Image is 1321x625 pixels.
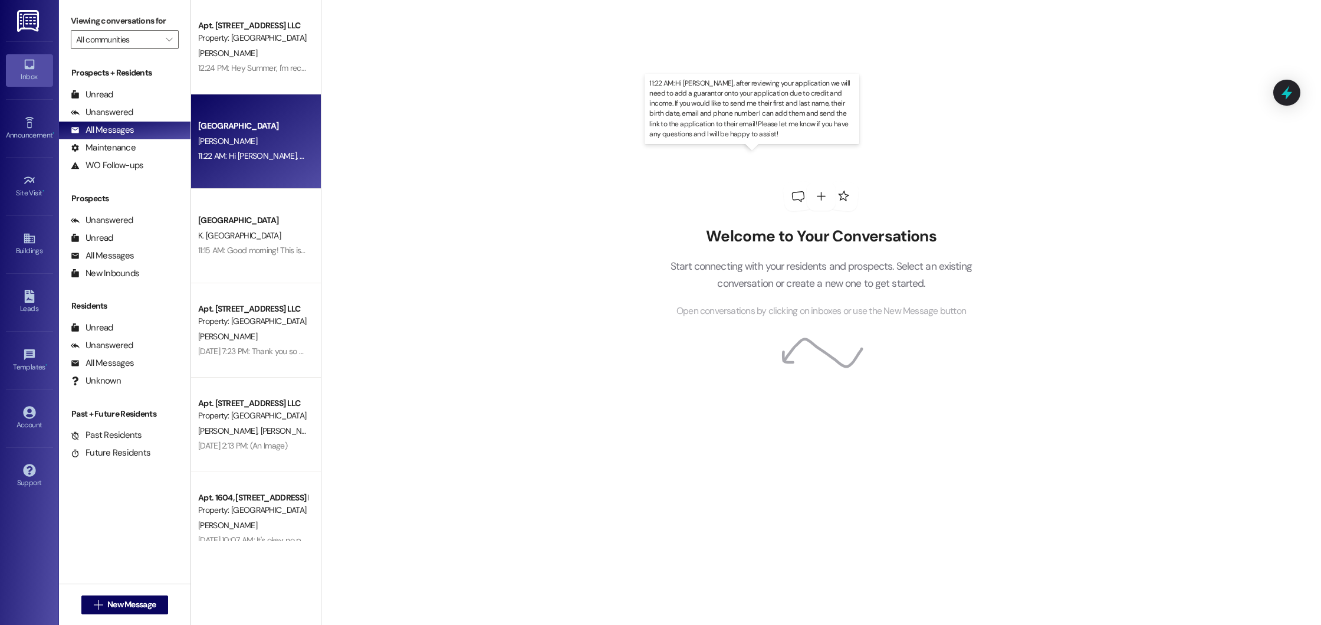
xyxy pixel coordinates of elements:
div: Apt. [STREET_ADDRESS] LLC [198,19,307,32]
div: Unanswered [71,339,133,352]
div: Residents [59,300,190,312]
div: Apt. [STREET_ADDRESS] LLC [198,303,307,315]
span: [PERSON_NAME] [198,331,257,342]
div: Unread [71,232,113,244]
div: All Messages [71,124,134,136]
div: [DATE] 10:07 AM: It's okey, no problem! [198,535,327,545]
div: Unanswered [71,106,133,119]
span: • [42,187,44,195]
div: Apt. [STREET_ADDRESS] LLC [198,397,307,410]
p: Start connecting with your residents and prospects. Select an existing conversation or create a n... [652,258,990,292]
div: Property: [GEOGRAPHIC_DATA] [198,504,307,516]
div: All Messages [71,357,134,369]
div: Property: [GEOGRAPHIC_DATA] [198,410,307,422]
span: [PERSON_NAME] [198,136,257,146]
div: Prospects + Residents [59,67,190,79]
span: [PERSON_NAME] [198,48,257,58]
label: Viewing conversations for [71,12,179,30]
span: • [52,129,54,138]
a: Site Visit • [6,171,53,202]
div: [DATE] 2:13 PM: (An Image) [198,440,287,451]
h2: Welcome to Your Conversations [652,227,990,246]
div: Prospects [59,192,190,205]
span: Open conversations by clicking on inboxes or use the New Message button [676,304,966,319]
a: Account [6,403,53,434]
a: Leads [6,286,53,318]
a: Inbox [6,54,53,86]
div: Future Residents [71,447,150,459]
div: Unanswered [71,214,133,227]
span: K. [GEOGRAPHIC_DATA] [198,230,281,241]
div: Past + Future Residents [59,408,190,420]
span: [PERSON_NAME] [198,520,257,531]
div: Unread [71,89,113,101]
div: Apt. 1604, [STREET_ADDRESS] LLC [198,492,307,504]
div: Past Residents [71,429,142,441]
a: Buildings [6,228,53,260]
i:  [166,35,172,44]
span: [PERSON_NAME] [260,426,319,436]
div: WO Follow-ups [71,159,143,172]
button: New Message [81,595,169,614]
div: Property: [GEOGRAPHIC_DATA] [198,315,307,328]
div: [GEOGRAPHIC_DATA] [198,214,307,227]
div: Unread [71,322,113,334]
div: New Inbounds [71,267,139,280]
span: New Message [107,598,156,611]
div: Maintenance [71,142,136,154]
div: [GEOGRAPHIC_DATA] [198,120,307,132]
span: • [45,361,47,369]
div: 12:24 PM: Hey Summer, I'm receiving an email saying that my account is delinquent. Can you tell m... [198,63,629,73]
a: Templates • [6,345,53,377]
i:  [94,600,103,610]
p: 11:22 AM: Hi [PERSON_NAME], after reviewing your application we will need to add a guarantor onto... [649,78,855,139]
span: [PERSON_NAME] [198,426,261,436]
a: Support [6,460,53,492]
div: All Messages [71,250,134,262]
input: All communities [76,30,160,49]
div: [DATE] 7:23 PM: Thank you so much Summer!! That is super helpful🙏🏻😊 [198,346,443,356]
div: Property: [GEOGRAPHIC_DATA] [198,32,307,44]
img: ResiDesk Logo [17,10,41,32]
div: Unknown [71,375,121,387]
